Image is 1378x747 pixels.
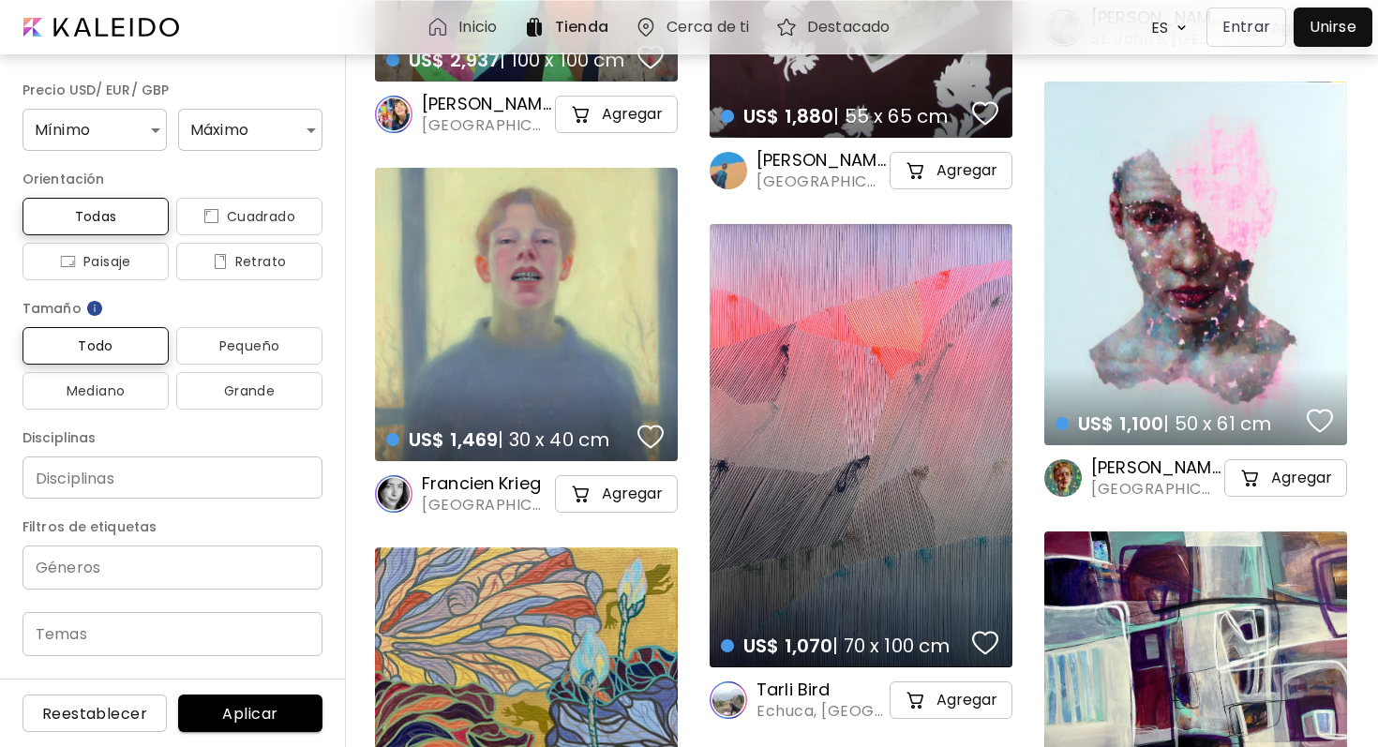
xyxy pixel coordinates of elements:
button: favorites [633,418,668,456]
button: favorites [633,38,668,76]
img: cart-icon [1239,467,1262,489]
a: Destacado [775,16,897,38]
a: [PERSON_NAME][GEOGRAPHIC_DATA], [GEOGRAPHIC_DATA]cart-iconAgregar [375,93,678,136]
img: info [85,299,104,318]
div: ES [1142,11,1172,44]
a: Francien Krieg[GEOGRAPHIC_DATA], [GEOGRAPHIC_DATA]cart-iconAgregar [375,472,678,515]
span: US$ 1,469 [409,426,498,453]
a: Entrar [1206,7,1294,47]
h5: Agregar [936,691,997,710]
span: Mediano [37,380,154,402]
h5: Agregar [1271,469,1332,487]
button: cart-iconAgregar [555,96,678,133]
img: arrow down [1172,19,1191,37]
button: favorites [1302,402,1338,440]
span: Reestablecer [37,704,152,724]
a: Unirse [1294,7,1372,47]
span: Aplicar [193,704,307,724]
button: cart-iconAgregar [555,475,678,513]
span: Todo [37,335,154,357]
h6: Orientación [22,168,322,190]
button: Aplicar [178,695,322,732]
h5: Agregar [602,105,663,124]
button: cart-iconAgregar [890,681,1012,719]
h4: | 50 x 61 cm [1056,411,1301,436]
button: favorites [967,624,1003,662]
h5: Agregar [602,485,663,503]
a: Inicio [427,16,504,38]
span: Grande [191,380,307,402]
span: Todas [37,205,154,228]
span: Echuca, [GEOGRAPHIC_DATA] [756,701,886,722]
div: Mínimo [22,109,167,151]
button: Grande [176,372,322,410]
h6: Tienda [555,20,608,35]
img: icon [60,254,76,269]
h4: | 100 x 100 cm [386,48,632,72]
h4: | 70 x 100 cm [721,634,966,658]
button: iconCuadrado [176,198,322,235]
span: US$ 1,880 [743,103,833,129]
img: icon [213,254,228,269]
h6: Francien Krieg [422,472,551,495]
h6: Tamaño [22,297,322,320]
a: US$ 1,100| 50 x 61 cmfavoriteshttps://cdn.kaleido.art/CDN/Artwork/169884/Primary/medium.webp?upda... [1044,82,1347,445]
a: US$ 1,070| 70 x 100 cmfavoriteshttps://cdn.kaleido.art/CDN/Artwork/175147/Primary/medium.webp?upd... [710,224,1012,667]
h6: [PERSON_NAME] [422,93,551,115]
p: Entrar [1222,16,1270,38]
button: Mediano [22,372,169,410]
span: US$ 1,070 [743,633,832,659]
span: [GEOGRAPHIC_DATA], [GEOGRAPHIC_DATA] [756,172,886,192]
button: cart-iconAgregar [890,152,1012,189]
h6: [PERSON_NAME] [756,149,886,172]
a: US$ 1,469| 30 x 40 cmfavoriteshttps://cdn.kaleido.art/CDN/Artwork/174395/Primary/medium.webp?upda... [375,168,678,461]
button: Todas [22,198,169,235]
span: US$ 2,937 [409,47,500,73]
span: Retrato [191,250,307,273]
h6: Destacado [807,20,890,35]
img: cart-icon [905,689,927,711]
h4: | 30 x 40 cm [386,427,632,452]
img: icon [203,209,219,224]
span: [GEOGRAPHIC_DATA], [GEOGRAPHIC_DATA] [422,495,551,515]
button: cart-iconAgregar [1224,459,1347,497]
h5: Agregar [936,161,997,180]
img: cart-icon [570,483,592,505]
span: [GEOGRAPHIC_DATA], [GEOGRAPHIC_DATA] [422,115,551,136]
h6: Disciplinas [22,426,322,449]
img: cart-icon [905,159,927,182]
button: Reestablecer [22,695,167,732]
h6: Filtros de etiquetas [22,515,322,538]
span: Pequeño [191,335,307,357]
button: Pequeño [176,327,322,365]
img: cart-icon [570,103,592,126]
a: [PERSON_NAME][GEOGRAPHIC_DATA], [GEOGRAPHIC_DATA]cart-iconAgregar [1044,456,1347,500]
h6: Inicio [458,20,497,35]
h6: [PERSON_NAME] [1091,456,1221,479]
h6: Precio USD/ EUR/ GBP [22,79,322,101]
span: Paisaje [37,250,154,273]
div: Máximo [178,109,322,151]
h6: Tarli Bird [756,679,886,701]
span: [GEOGRAPHIC_DATA], [GEOGRAPHIC_DATA] [1091,479,1221,500]
button: Todo [22,327,169,365]
h4: | 55 x 65 cm [721,104,966,128]
h6: Cerca de ti [667,20,749,35]
span: US$ 1,100 [1078,411,1163,437]
button: favorites [967,95,1003,132]
a: Cerca de ti [635,16,756,38]
a: Tienda [523,16,616,38]
a: [PERSON_NAME][GEOGRAPHIC_DATA], [GEOGRAPHIC_DATA]cart-iconAgregar [710,149,1012,192]
button: Entrar [1206,7,1286,47]
button: iconPaisaje [22,243,169,280]
button: iconRetrato [176,243,322,280]
span: Cuadrado [191,205,307,228]
a: Tarli BirdEchuca, [GEOGRAPHIC_DATA]cart-iconAgregar [710,679,1012,722]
